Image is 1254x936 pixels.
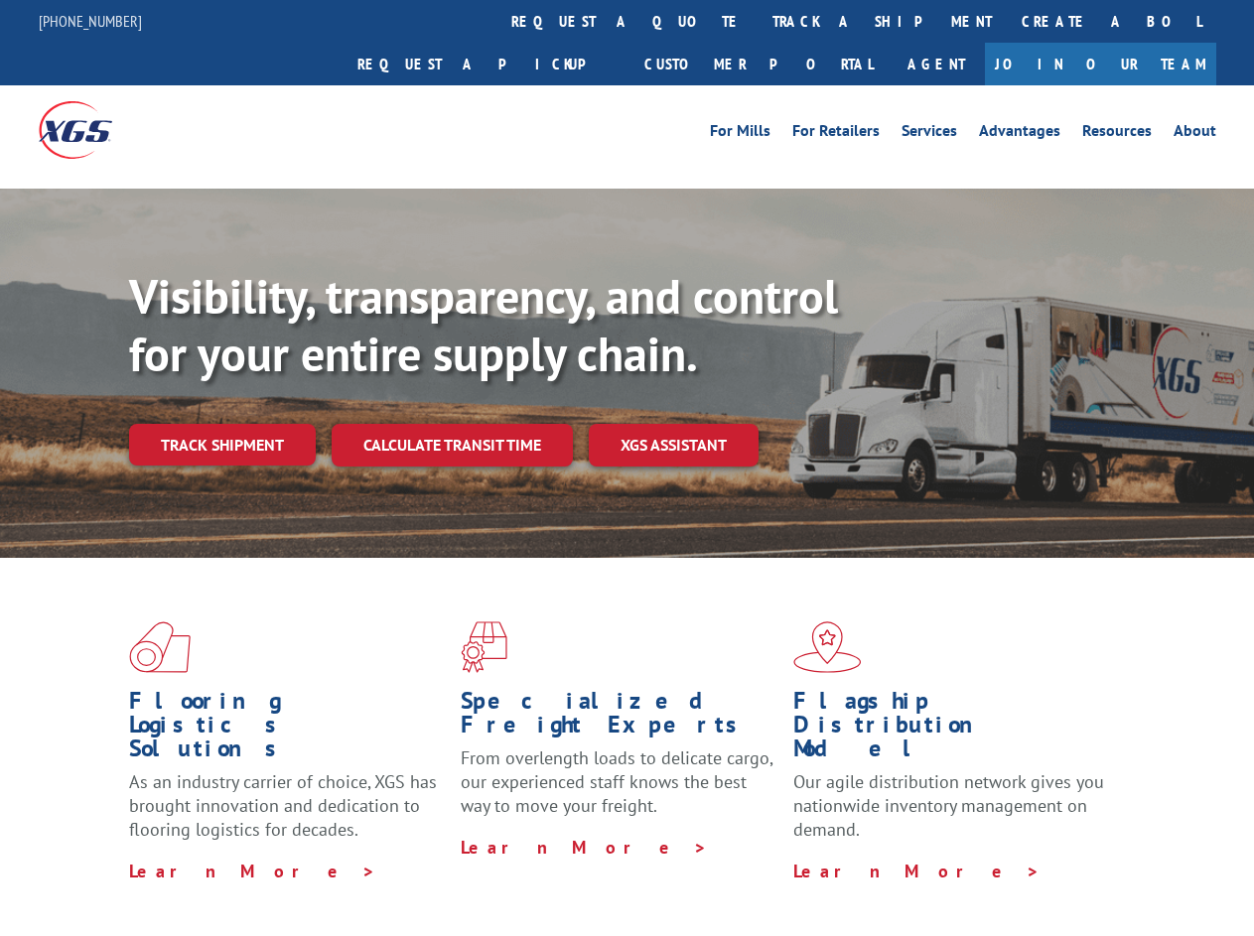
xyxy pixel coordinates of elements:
[1082,123,1152,145] a: Resources
[461,836,708,859] a: Learn More >
[1174,123,1216,145] a: About
[461,621,507,673] img: xgs-icon-focused-on-flooring-red
[39,11,142,31] a: [PHONE_NUMBER]
[793,770,1104,841] span: Our agile distribution network gives you nationwide inventory management on demand.
[979,123,1060,145] a: Advantages
[888,43,985,85] a: Agent
[129,860,376,882] a: Learn More >
[792,123,880,145] a: For Retailers
[129,621,191,673] img: xgs-icon-total-supply-chain-intelligence-red
[129,265,838,384] b: Visibility, transparency, and control for your entire supply chain.
[629,43,888,85] a: Customer Portal
[343,43,629,85] a: Request a pickup
[129,770,437,841] span: As an industry carrier of choice, XGS has brought innovation and dedication to flooring logistics...
[793,860,1041,882] a: Learn More >
[332,424,573,467] a: Calculate transit time
[129,689,446,770] h1: Flooring Logistics Solutions
[589,424,759,467] a: XGS ASSISTANT
[710,123,770,145] a: For Mills
[461,689,777,746] h1: Specialized Freight Experts
[793,689,1110,770] h1: Flagship Distribution Model
[129,424,316,466] a: Track shipment
[985,43,1216,85] a: Join Our Team
[902,123,957,145] a: Services
[461,746,777,835] p: From overlength loads to delicate cargo, our experienced staff knows the best way to move your fr...
[793,621,862,673] img: xgs-icon-flagship-distribution-model-red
